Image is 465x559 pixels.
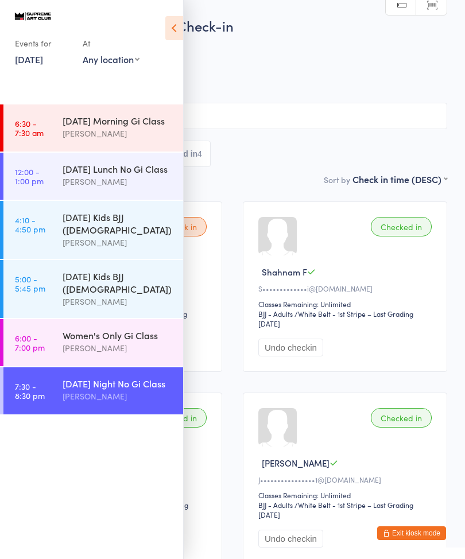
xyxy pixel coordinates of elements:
[258,530,323,548] button: Undo checkin
[262,266,307,278] span: Shahnam F
[3,319,183,366] a: 6:00 -7:00 pmWomen's Only Gi Class[PERSON_NAME]
[18,41,429,52] span: [DATE] 7:30pm
[18,52,429,64] span: [PERSON_NAME]
[258,490,435,500] div: Classes Remaining: Unlimited
[258,284,435,293] div: S•••••••••••••i@[DOMAIN_NAME]
[63,127,173,140] div: [PERSON_NAME]
[371,408,432,428] div: Checked in
[258,500,413,519] span: / White Belt - 1st Stripe – Last Grading [DATE]
[3,104,183,152] a: 6:30 -7:30 am[DATE] Morning Gi Class[PERSON_NAME]
[63,270,173,295] div: [DATE] Kids BJJ ([DEMOGRAPHIC_DATA])
[63,329,173,341] div: Women's Only Gi Class
[258,299,435,309] div: Classes Remaining: Unlimited
[63,211,173,236] div: [DATE] Kids BJJ ([DEMOGRAPHIC_DATA])
[377,526,446,540] button: Exit kiosk mode
[15,274,45,293] time: 5:00 - 5:45 pm
[3,153,183,200] a: 12:00 -1:00 pm[DATE] Lunch No Gi Class[PERSON_NAME]
[15,119,44,137] time: 6:30 - 7:30 am
[11,9,55,22] img: Supreme Art Club Pty Ltd
[371,217,432,236] div: Checked in
[3,367,183,414] a: 7:30 -8:30 pm[DATE] Night No Gi Class[PERSON_NAME]
[63,114,173,127] div: [DATE] Morning Gi Class
[63,162,173,175] div: [DATE] Lunch No Gi Class
[324,174,350,185] label: Sort by
[15,333,45,352] time: 6:00 - 7:00 pm
[18,64,429,75] span: [PERSON_NAME]
[83,53,139,65] div: Any location
[15,382,45,400] time: 7:30 - 8:30 pm
[63,341,173,355] div: [PERSON_NAME]
[18,103,447,129] input: Search
[258,500,293,510] div: BJJ - Adults
[3,201,183,259] a: 4:10 -4:50 pm[DATE] Kids BJJ ([DEMOGRAPHIC_DATA])[PERSON_NAME]
[63,390,173,403] div: [PERSON_NAME]
[258,309,293,319] div: BJJ - Adults
[63,295,173,308] div: [PERSON_NAME]
[197,149,202,158] div: 4
[15,53,43,65] a: [DATE]
[352,173,447,185] div: Check in time (DESC)
[258,339,323,356] button: Undo checkin
[18,75,447,87] span: BJJ - Adults
[262,457,330,469] span: [PERSON_NAME]
[83,34,139,53] div: At
[258,309,413,328] span: / White Belt - 1st Stripe – Last Grading [DATE]
[15,34,71,53] div: Events for
[63,236,173,249] div: [PERSON_NAME]
[15,167,44,185] time: 12:00 - 1:00 pm
[258,475,435,484] div: J••••••••••••••••1@[DOMAIN_NAME]
[15,215,45,234] time: 4:10 - 4:50 pm
[18,16,447,35] h2: [DATE] Night No Gi Class Check-in
[63,175,173,188] div: [PERSON_NAME]
[3,260,183,318] a: 5:00 -5:45 pm[DATE] Kids BJJ ([DEMOGRAPHIC_DATA])[PERSON_NAME]
[63,377,173,390] div: [DATE] Night No Gi Class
